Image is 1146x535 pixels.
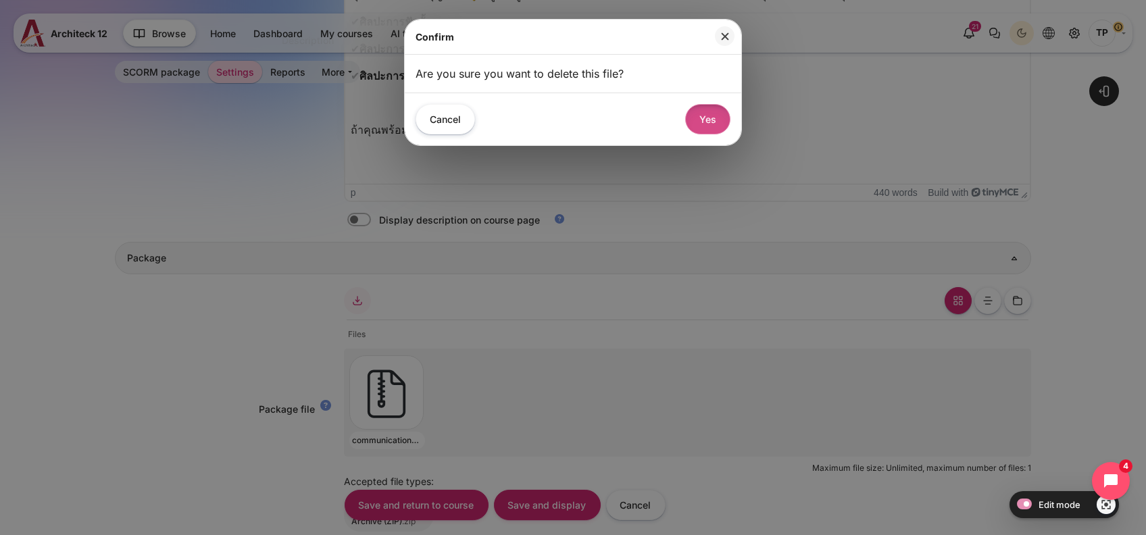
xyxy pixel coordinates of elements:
strong: ✔ [5,78,14,89]
div: Are you sure you want to delete this file? [405,55,741,93]
strong: "เคล็ดลับความสำเร็จ ด้วยศิลปะการสื่อสาร" [321,34,524,46]
button: Cancel [416,104,475,134]
h5: Confirm [416,30,454,44]
strong: สื่อสารเป็น เห็นผลลัพธ์ [83,186,188,197]
strong: ✔ [5,105,14,116]
strong: ✔ [5,132,14,143]
strong: ศิลปะการถามชั้นเซียน [14,105,119,116]
button: Close [715,26,734,46]
p: ถ้าคุณพร้อมที่จะ แล้ว มาเริ่มเส้นทางการเรียนรู้กันเลย! [5,184,680,200]
p: คุณอยากเสริมสร้างวิทยายุทธ์ในการทำงาน เพื่อยกระดับผลลัพธ์ของการทำงานขึ้นไปอีกขั้นหรือไม่ ? [5,5,680,22]
strong: ศิลปะการพูดอย่างมีกลยุทธ์ [14,132,139,143]
body: Rich text area. Press ALT-0 for help. [5,5,680,200]
p: ถ้าใช่...คุณมาถูกที่แล้ว เพราะเส้นทางการเรียนรู้นี้จะทำให้คุณค้นพบ ที่คุณสามารถประยุกต์ใช้ได้...ใ... [5,32,680,65]
strong: ศิลปะการฟังขั้นเทพ [14,78,105,89]
button: Yes [685,104,730,134]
